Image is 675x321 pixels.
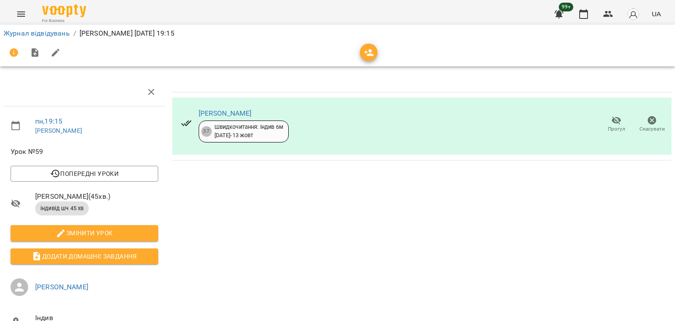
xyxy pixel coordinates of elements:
span: Урок №59 [11,146,158,157]
li: / [73,28,76,39]
button: Змінити урок [11,225,158,241]
button: Скасувати [634,112,670,137]
span: Змінити урок [18,228,151,238]
span: For Business [42,18,86,24]
button: Прогул [599,112,634,137]
span: 99+ [559,3,573,11]
a: Журнал відвідувань [4,29,70,37]
button: Попередні уроки [11,166,158,182]
img: Voopty Logo [42,4,86,17]
div: 37 [201,126,212,137]
span: Скасувати [639,125,665,133]
a: [PERSON_NAME] [199,109,252,117]
button: Додати домашнє завдання [11,248,158,264]
a: [PERSON_NAME] [35,283,88,291]
div: Швидкочитання: Індив 6м [DATE] - 13 жовт [214,123,283,139]
span: Додати домашнє завдання [18,251,151,262]
button: UA [648,6,664,22]
a: пн , 19:15 [35,117,62,125]
a: [PERSON_NAME] [35,127,82,134]
span: [PERSON_NAME] ( 45 хв. ) [35,191,158,202]
span: UA [652,9,661,18]
span: індивід шч 45 хв [35,204,89,212]
p: [PERSON_NAME] [DATE] 19:15 [80,28,174,39]
span: Прогул [608,125,625,133]
button: Menu [11,4,32,25]
nav: breadcrumb [4,28,671,39]
img: avatar_s.png [627,8,639,20]
span: Попередні уроки [18,168,151,179]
